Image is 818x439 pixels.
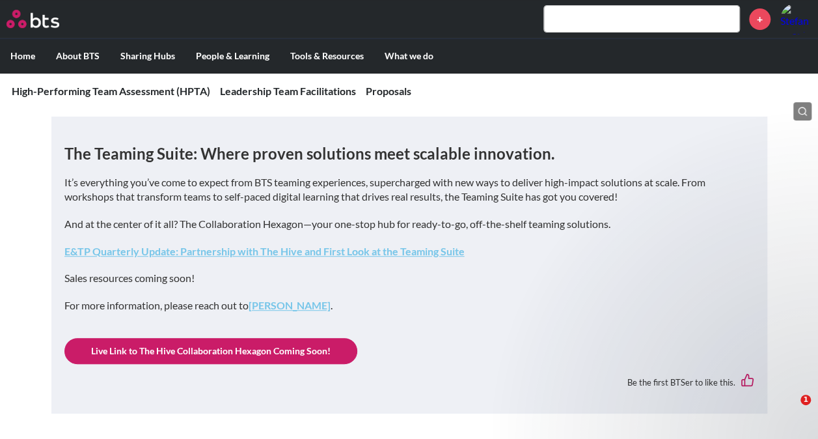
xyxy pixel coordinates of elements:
label: People & Learning [185,39,280,73]
label: About BTS [46,39,110,73]
a: Go home [7,10,83,28]
img: BTS Logo [7,10,59,28]
a: Leadership Team Facilitations [220,85,356,97]
a: [PERSON_NAME] [249,299,331,311]
a: Proposals [366,85,411,97]
a: E&TP Quarterly Update: Partnership with The Hive and First Look at the Teaming Suite [64,245,465,257]
a: High-Performing Team Assessment (HPTA) [12,85,210,97]
img: Stefan Cronje [780,3,811,35]
label: Tools & Resources [280,39,374,73]
p: For more information, please reach out to . [64,298,754,313]
a: + [749,8,770,30]
p: And at the center of it all? The Collaboration Hexagon—your one-stop hub for ready-to-go, off-the... [64,217,754,231]
p: It’s everything you’ve come to expect from BTS teaming experiences, supercharged with new ways to... [64,175,754,205]
iframe: Intercom live chat [774,395,805,426]
label: Sharing Hubs [110,39,185,73]
div: Be the first BTSer to like this. [64,364,754,400]
a: Profile [780,3,811,35]
strong: The Teaming Suite: Where proven solutions meet scalable innovation. [64,144,554,163]
label: What we do [374,39,444,73]
span: 1 [800,395,811,405]
p: Sales resources coming soon! [64,271,754,285]
a: Live Link to The Hive Collaboration Hexagon Coming Soon! [64,338,357,364]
